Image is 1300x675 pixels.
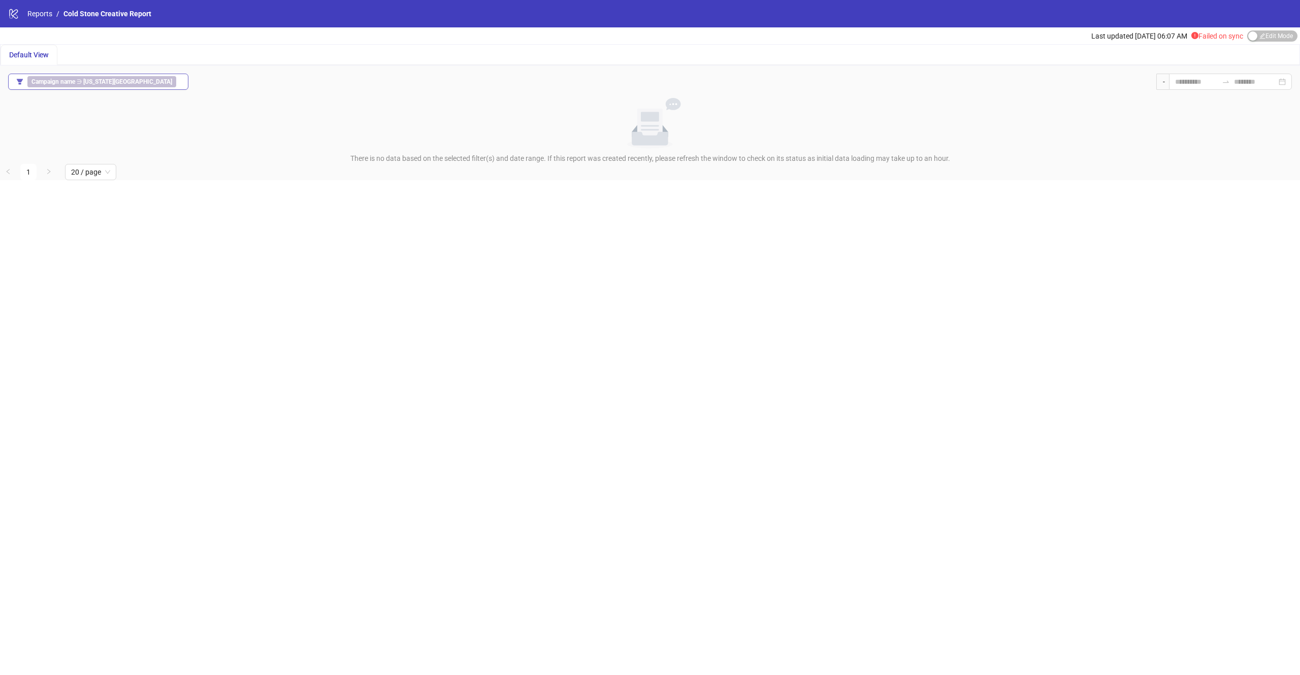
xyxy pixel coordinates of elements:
span: left [5,168,11,175]
span: ∋ [27,76,176,87]
span: 20 / page [71,164,110,180]
span: to [1222,78,1230,86]
span: Last updated [DATE] 06:07 AM [1091,32,1187,40]
div: There is no data based on the selected filter(s) and date range. If this report was created recen... [4,153,1296,164]
span: Cold Stone Creative Report [63,10,151,18]
li: / [56,8,59,19]
span: right [46,168,52,175]
b: [US_STATE][GEOGRAPHIC_DATA] [83,78,172,85]
a: 1 [21,164,36,180]
span: filter [16,78,23,85]
div: - [1156,74,1169,90]
a: Reports [25,8,54,19]
b: Campaign name [31,78,75,85]
li: 1 [20,164,37,180]
span: Default View [9,51,49,59]
span: Failed on sync [1191,32,1243,40]
span: swap-right [1222,78,1230,86]
span: exclamation-circle [1191,32,1198,39]
button: right [41,164,57,180]
button: Campaign name ∋ [US_STATE][GEOGRAPHIC_DATA] [8,74,188,90]
div: Page Size [65,164,116,180]
li: Next Page [41,164,57,180]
